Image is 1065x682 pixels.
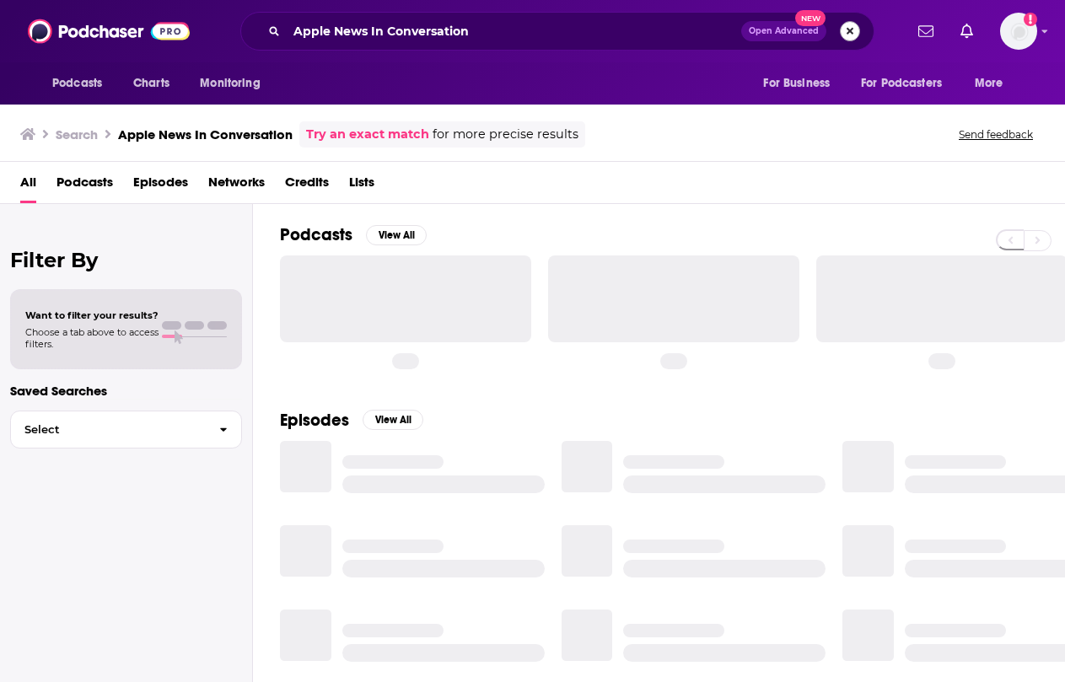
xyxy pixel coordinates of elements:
[954,127,1038,142] button: Send feedback
[10,383,242,399] p: Saved Searches
[188,67,282,99] button: open menu
[56,169,113,203] a: Podcasts
[433,125,578,144] span: for more precise results
[20,169,36,203] a: All
[56,126,98,142] h3: Search
[10,248,242,272] h2: Filter By
[287,18,741,45] input: Search podcasts, credits, & more...
[751,67,851,99] button: open menu
[963,67,1025,99] button: open menu
[240,12,874,51] div: Search podcasts, credits, & more...
[306,125,429,144] a: Try an exact match
[861,72,942,95] span: For Podcasters
[912,17,940,46] a: Show notifications dropdown
[795,10,826,26] span: New
[850,67,966,99] button: open menu
[25,326,159,350] span: Choose a tab above to access filters.
[40,67,124,99] button: open menu
[280,410,423,431] a: EpisodesView All
[133,72,169,95] span: Charts
[763,72,830,95] span: For Business
[366,225,427,245] button: View All
[208,169,265,203] a: Networks
[122,67,180,99] a: Charts
[285,169,329,203] a: Credits
[25,309,159,321] span: Want to filter your results?
[1000,13,1037,50] button: Show profile menu
[10,411,242,448] button: Select
[363,410,423,430] button: View All
[749,27,819,35] span: Open Advanced
[280,224,352,245] h2: Podcasts
[118,126,293,142] h3: Apple News In Conversation
[28,15,190,47] img: Podchaser - Follow, Share and Rate Podcasts
[1000,13,1037,50] img: User Profile
[1000,13,1037,50] span: Logged in as GregKubie
[1024,13,1037,26] svg: Add a profile image
[280,410,349,431] h2: Episodes
[954,17,980,46] a: Show notifications dropdown
[11,424,206,435] span: Select
[52,72,102,95] span: Podcasts
[741,21,826,41] button: Open AdvancedNew
[349,169,374,203] a: Lists
[133,169,188,203] a: Episodes
[200,72,260,95] span: Monitoring
[975,72,1003,95] span: More
[280,224,427,245] a: PodcastsView All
